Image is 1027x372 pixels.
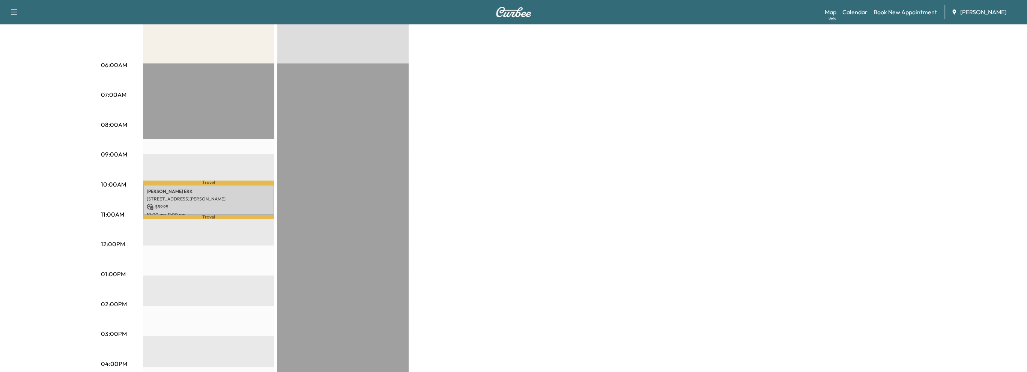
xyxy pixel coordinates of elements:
[101,300,127,309] p: 02:00PM
[960,8,1006,17] span: [PERSON_NAME]
[101,90,126,99] p: 07:00AM
[147,203,271,210] p: $ 89.95
[825,8,836,17] a: MapBeta
[101,329,127,338] p: 03:00PM
[829,15,836,21] div: Beta
[101,359,127,368] p: 04:00PM
[496,7,532,17] img: Curbee Logo
[101,270,126,279] p: 01:00PM
[842,8,868,17] a: Calendar
[101,239,125,249] p: 12:00PM
[101,60,127,69] p: 06:00AM
[874,8,937,17] a: Book New Appointment
[143,215,274,219] p: Travel
[143,181,274,185] p: Travel
[101,210,124,219] p: 11:00AM
[101,150,127,159] p: 09:00AM
[147,212,271,218] p: 10:00 am - 11:00 am
[101,120,127,129] p: 08:00AM
[147,188,271,194] p: [PERSON_NAME] ERK
[101,180,126,189] p: 10:00AM
[147,196,271,202] p: [STREET_ADDRESS][PERSON_NAME]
